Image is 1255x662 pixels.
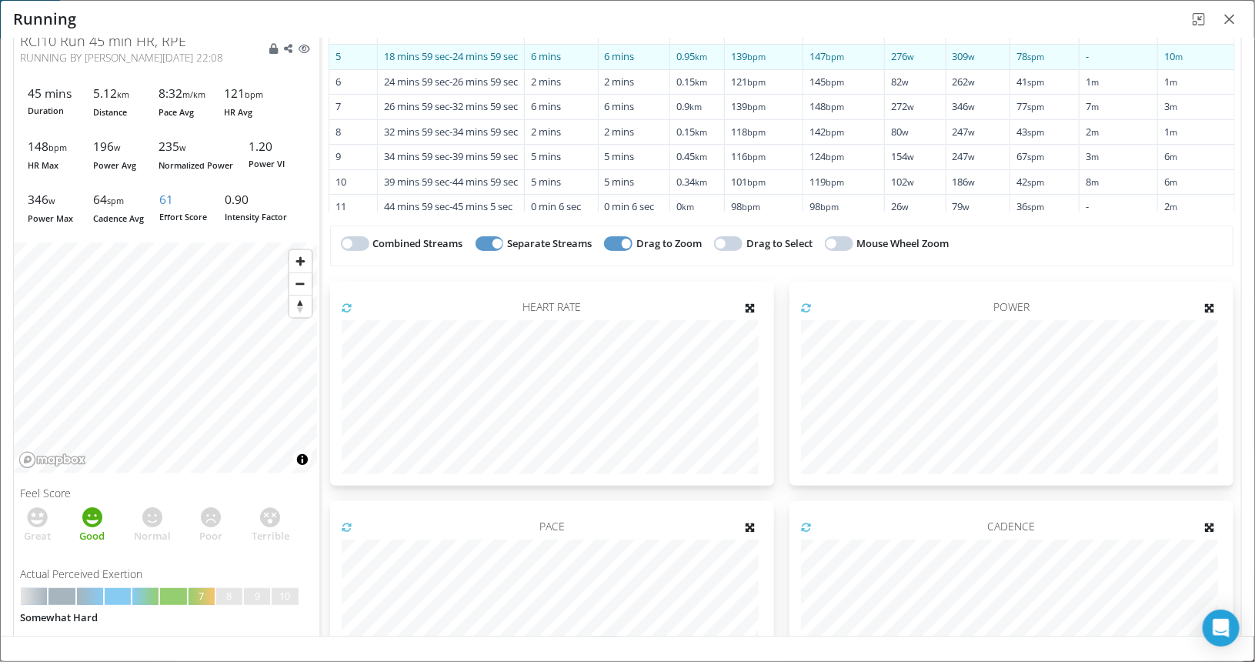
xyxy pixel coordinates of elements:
[342,301,763,313] h5: Heart Rate
[809,175,844,189] span: 119
[1170,176,1177,188] small: m
[335,125,341,139] span: 8
[1164,149,1177,163] span: 6
[1027,51,1044,62] small: spm
[531,125,561,139] span: 2 mins
[809,49,844,63] span: 147
[682,201,694,212] small: km
[245,89,263,100] small: bpm
[224,106,252,119] label: HR Avg
[1086,49,1089,63] span: -
[531,175,561,189] span: 5 mins
[507,236,592,252] label: Separate Streams
[28,159,58,172] label: HR Max
[969,101,976,112] small: w
[1170,101,1177,112] small: m
[747,51,766,62] small: bpm
[384,49,449,63] span: 18 mins 59 sec
[200,529,223,544] span: Poor
[20,568,313,580] h5: Actual Perceived Exertion
[826,176,844,188] small: bpm
[531,49,561,63] span: 6 mins
[857,236,950,252] label: Mouse Wheel Zoom
[93,138,143,156] span: 196
[746,236,813,252] label: Drag to Select
[1164,49,1183,63] span: 10
[43,25,75,37] div: v 4.0.25
[452,25,518,38] span: 18 mins 59 sec
[676,25,707,38] span: 0.13
[25,25,37,37] img: logo_orange.svg
[335,99,341,113] span: 7
[747,151,766,162] small: bpm
[1086,125,1099,139] span: 2
[953,25,976,38] span: 299
[289,273,312,295] span: Zoom out
[605,99,635,113] span: 6 mins
[384,75,449,89] span: 24 mins 59 sec
[902,126,909,138] small: w
[289,272,312,295] button: Zoom out
[93,159,136,172] label: Power Avg
[531,25,561,38] span: 2 mins
[1027,76,1044,88] small: spm
[1164,25,1167,38] span: -
[826,101,844,112] small: bpm
[48,142,67,153] small: bpm
[107,195,124,206] small: spm
[891,49,914,63] span: 276
[58,91,138,101] div: Domain Overview
[1086,149,1099,163] span: 3
[1027,101,1044,112] small: spm
[225,211,287,223] label: Intensity Factor
[695,151,707,162] small: km
[747,176,766,188] small: bpm
[676,199,694,213] span: 0
[953,49,976,63] span: 309
[891,99,914,113] span: 272
[676,75,707,89] span: 0.15
[1086,75,1099,89] span: 1
[384,149,449,163] span: 34 mins 59 sec
[731,25,766,38] span: 119
[891,149,914,163] span: 154
[384,25,449,38] span: 16 mins 59 sec
[335,75,341,89] span: 6
[28,138,78,156] span: 148
[28,85,78,102] span: 45 mins
[891,199,909,213] span: 26
[731,75,766,89] span: 121
[969,126,976,138] small: w
[801,301,1222,313] h5: Power
[891,75,909,89] span: 82
[731,199,760,213] span: 98
[826,51,844,62] small: bpm
[384,199,512,213] span: -
[531,149,561,163] span: 5 mins
[605,199,655,213] span: 0 min 6 sec
[676,175,707,189] span: 0.34
[159,138,233,156] span: 235
[384,175,518,189] span: -
[289,295,312,317] button: Reset bearing to north
[384,125,449,139] span: 32 mins 59 sec
[159,211,207,223] label: Effort Score
[20,606,313,631] div: Somewhat Hard
[695,126,707,138] small: km
[969,76,976,88] small: w
[134,529,171,544] span: Normal
[907,51,914,62] small: w
[731,175,766,189] span: 101
[969,51,976,62] small: w
[891,125,909,139] span: 80
[969,151,976,162] small: w
[809,75,844,89] span: 145
[809,199,839,213] span: 98
[384,149,518,163] span: -
[289,296,312,317] span: Reset bearing to north
[953,75,976,89] span: 262
[747,101,766,112] small: bpm
[252,529,289,544] span: Terrible
[809,25,844,38] span: 144
[636,236,702,252] label: Drag to Zoom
